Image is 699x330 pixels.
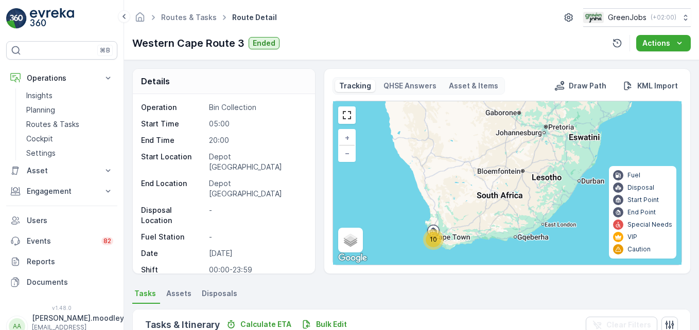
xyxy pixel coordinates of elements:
p: Engagement [27,186,97,196]
p: ⌘B [100,46,110,54]
p: Draw Path [569,81,606,91]
span: − [345,149,350,157]
p: Reports [27,256,113,267]
span: Assets [166,288,191,299]
span: + [345,133,349,142]
p: Cockpit [26,134,53,144]
p: Depot [GEOGRAPHIC_DATA] [209,152,305,172]
button: GreenJobs(+02:00) [583,8,691,27]
p: Tracking [339,81,371,91]
a: Planning [22,103,117,117]
p: Bulk Edit [316,319,347,329]
p: Operation [141,102,205,113]
p: Planning [26,105,55,115]
p: Events [27,236,95,246]
a: Zoom Out [339,145,355,161]
div: 10 [423,229,444,250]
button: Actions [636,35,691,51]
p: Special Needs [627,221,672,229]
div: 0 [333,101,681,265]
p: Settings [26,148,56,158]
a: Layers [339,229,362,251]
button: Operations [6,68,117,88]
p: Ended [253,38,275,48]
a: Zoom In [339,130,355,145]
img: Google [336,251,370,265]
a: Routes & Tasks [22,117,117,132]
p: Actions [642,38,670,48]
p: Details [141,75,170,87]
span: Tasks [134,288,156,299]
p: Calculate ETA [240,319,291,329]
p: QHSE Answers [383,81,436,91]
button: KML Import [619,80,682,92]
p: Caution [627,245,651,253]
a: Insights [22,88,117,103]
span: v 1.48.0 [6,305,117,311]
a: Settings [22,146,117,160]
p: Users [27,215,113,226]
a: Events82 [6,231,117,251]
a: Reports [6,251,117,272]
p: 82 [103,237,111,245]
p: Shift [141,265,205,275]
p: Start Point [627,196,659,204]
a: Routes & Tasks [161,13,217,22]
p: Disposal [627,184,654,192]
p: - [209,232,305,242]
p: Clear Filters [606,320,651,330]
span: Route Detail [230,12,279,23]
span: Disposals [202,288,237,299]
p: Operations [27,73,97,83]
p: Start Time [141,119,205,129]
p: End Location [141,178,205,199]
a: Users [6,210,117,231]
button: Asset [6,160,117,181]
p: Asset [27,166,97,176]
p: [DATE] [209,248,305,259]
a: Open this area in Google Maps (opens a new window) [336,251,370,265]
p: GreenJobs [608,12,646,23]
p: Fuel [627,171,640,179]
span: 10 [430,235,437,243]
p: Routes & Tasks [26,119,79,130]
a: Homepage [134,15,146,24]
p: End Point [627,208,656,216]
a: Documents [6,272,117,292]
p: ( +02:00 ) [651,13,676,22]
p: Insights [26,90,53,101]
p: Bin Collection [209,102,305,113]
p: Date [141,248,205,259]
p: KML Import [637,81,678,91]
img: Green_Jobs_Logo.png [583,12,604,23]
button: Engagement [6,181,117,201]
img: logo_light-DOdMpM7g.png [30,8,74,29]
p: Western Cape Route 3 [132,35,244,51]
p: End Time [141,135,205,145]
p: Documents [27,277,113,287]
p: - [209,205,305,226]
p: Disposal Location [141,205,205,226]
img: logo [6,8,27,29]
p: 20:00 [209,135,305,145]
p: VIP [627,233,637,241]
a: View Fullscreen [339,107,355,123]
button: Ended [249,37,279,49]
p: Start Location [141,152,205,172]
p: 00:00-23:59 [209,265,305,275]
p: Fuel Station [141,232,205,242]
p: 05:00 [209,119,305,129]
p: Depot [GEOGRAPHIC_DATA] [209,178,305,199]
button: Draw Path [550,80,610,92]
p: [PERSON_NAME].moodley [32,313,124,323]
a: Cockpit [22,132,117,146]
p: Asset & Items [449,81,498,91]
